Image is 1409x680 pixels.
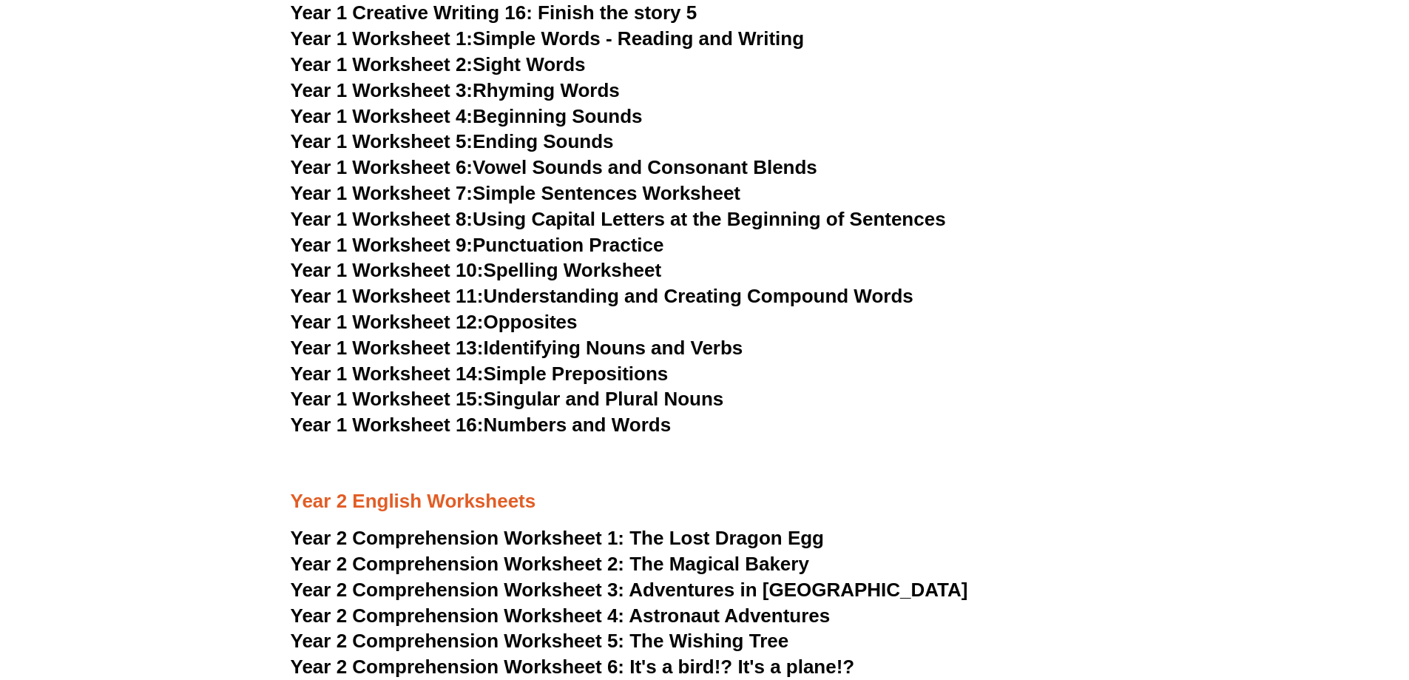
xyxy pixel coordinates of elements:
[291,388,724,410] a: Year 1 Worksheet 15:Singular and Plural Nouns
[629,605,830,627] span: Astronaut Adventures
[629,579,967,601] span: Adventures in [GEOGRAPHIC_DATA]
[291,27,805,50] a: Year 1 Worksheet 1:Simple Words - Reading and Writing
[291,259,662,281] a: Year 1 Worksheet 10:Spelling Worksheet
[291,579,625,601] span: Year 2 Comprehension Worksheet 3:
[291,527,625,549] span: Year 2 Comprehension Worksheet 1:
[291,311,484,333] span: Year 1 Worksheet 12:
[291,553,809,575] a: Year 2 Comprehension Worksheet 2: The Magical Bakery
[629,553,809,575] span: The Magical Bakery
[291,337,484,359] span: Year 1 Worksheet 13:
[291,259,484,281] span: Year 1 Worksheet 10:
[291,105,473,127] span: Year 1 Worksheet 4:
[291,208,946,230] a: Year 1 Worksheet 8:Using Capital Letters at the Beginning of Sentences
[291,388,484,410] span: Year 1 Worksheet 15:
[291,182,741,204] a: Year 1 Worksheet 7:Simple Sentences Worksheet
[291,27,473,50] span: Year 1 Worksheet 1:
[291,105,643,127] a: Year 1 Worksheet 4:Beginning Sounds
[291,285,484,307] span: Year 1 Worksheet 11:
[291,311,578,333] a: Year 1 Worksheet 12:Opposites
[291,234,664,256] a: Year 1 Worksheet 9:Punctuation Practice
[291,414,484,436] span: Year 1 Worksheet 16:
[291,285,913,307] a: Year 1 Worksheet 11:Understanding and Creating Compound Words
[291,156,473,178] span: Year 1 Worksheet 6:
[291,130,614,152] a: Year 1 Worksheet 5:Ending Sounds
[291,53,473,75] span: Year 1 Worksheet 2:
[291,208,473,230] span: Year 1 Worksheet 8:
[291,605,831,627] a: Year 2 Comprehension Worksheet 4: Astronaut Adventures
[629,527,824,549] span: The Lost Dragon Egg
[291,630,789,652] a: Year 2 Comprehension Worksheet 5: The Wishing Tree
[629,630,788,652] span: The Wishing Tree
[291,553,625,575] span: Year 2 Comprehension Worksheet 2:
[291,130,473,152] span: Year 1 Worksheet 5:
[1163,513,1409,680] iframe: Chat Widget
[291,656,855,678] a: Year 2 Comprehension Worksheet 6: It's a bird!? It's a plane!?
[291,79,473,101] span: Year 1 Worksheet 3:
[291,53,586,75] a: Year 1 Worksheet 2:Sight Words
[291,234,473,256] span: Year 1 Worksheet 9:
[291,156,817,178] a: Year 1 Worksheet 6:Vowel Sounds and Consonant Blends
[291,630,625,652] span: Year 2 Comprehension Worksheet 5:
[291,79,620,101] a: Year 1 Worksheet 3:Rhyming Words
[291,363,484,385] span: Year 1 Worksheet 14:
[291,337,743,359] a: Year 1 Worksheet 13:Identifying Nouns and Verbs
[291,605,625,627] span: Year 2 Comprehension Worksheet 4:
[291,579,968,601] a: Year 2 Comprehension Worksheet 3: Adventures in [GEOGRAPHIC_DATA]
[291,363,669,385] a: Year 1 Worksheet 14:Simple Prepositions
[291,182,473,204] span: Year 1 Worksheet 7:
[291,414,672,436] a: Year 1 Worksheet 16:Numbers and Words
[291,1,697,24] a: Year 1 Creative Writing 16: Finish the story 5
[291,439,1119,514] h3: Year 2 English Worksheets
[291,527,824,549] a: Year 2 Comprehension Worksheet 1: The Lost Dragon Egg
